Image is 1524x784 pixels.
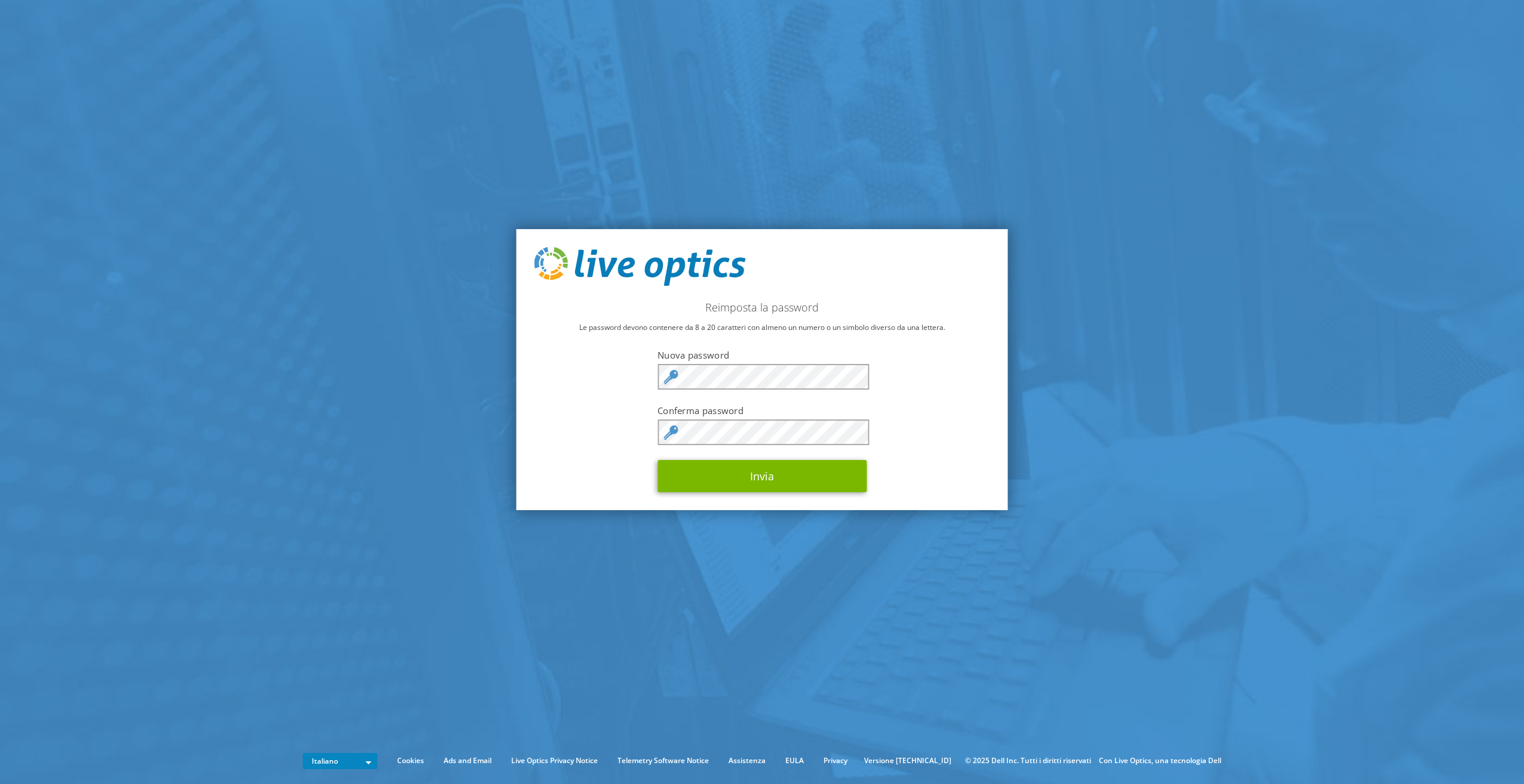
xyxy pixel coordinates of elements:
[657,405,867,416] label: Conferma password
[1099,754,1221,767] li: Con Live Optics, una tecnologia Dell
[534,247,746,286] img: live_optics_svg.svg
[776,754,813,767] a: EULA
[609,754,718,767] a: Telemetry Software Notice
[534,321,990,334] p: Le password devono contenere da 8 a 20 caratteri con almeno un numero o un simbolo diverso da una...
[435,754,500,767] a: Ads and Email
[502,754,607,767] a: Live Optics Privacy Notice
[388,754,433,767] a: Cookies
[657,460,867,492] button: Invia
[657,349,867,361] label: Nuova password
[815,754,856,767] a: Privacy
[959,754,1097,767] li: © 2025 Dell Inc. Tutti i diritti riservati
[534,301,990,314] h2: Reimposta la password
[720,754,775,767] a: Assistenza
[858,754,957,767] li: Versione [TECHNICAL_ID]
